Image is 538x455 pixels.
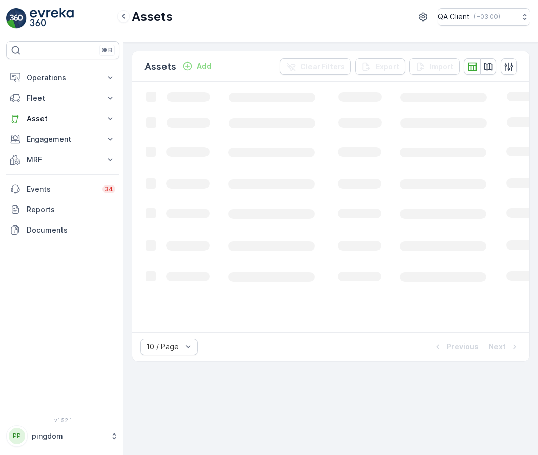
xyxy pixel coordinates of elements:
[6,109,119,129] button: Asset
[27,184,96,194] p: Events
[27,114,99,124] p: Asset
[27,73,99,83] p: Operations
[488,341,521,353] button: Next
[6,68,119,88] button: Operations
[438,8,530,26] button: QA Client(+03:00)
[355,58,405,75] button: Export
[27,204,115,215] p: Reports
[409,58,460,75] button: Import
[144,59,176,74] p: Assets
[27,93,99,104] p: Fleet
[30,8,74,29] img: logo_light-DOdMpM7g.png
[27,134,99,144] p: Engagement
[105,185,113,193] p: 34
[6,220,119,240] a: Documents
[132,9,173,25] p: Assets
[6,129,119,150] button: Engagement
[280,58,351,75] button: Clear Filters
[32,431,105,441] p: pingdom
[178,60,215,72] button: Add
[6,150,119,170] button: MRF
[376,61,399,72] p: Export
[431,341,480,353] button: Previous
[6,199,119,220] a: Reports
[6,88,119,109] button: Fleet
[6,417,119,423] span: v 1.52.1
[102,46,112,54] p: ⌘B
[6,8,27,29] img: logo
[430,61,453,72] p: Import
[447,342,479,352] p: Previous
[474,13,500,21] p: ( +03:00 )
[6,425,119,447] button: PPpingdom
[489,342,506,352] p: Next
[27,155,99,165] p: MRF
[438,12,470,22] p: QA Client
[6,179,119,199] a: Events34
[197,61,211,71] p: Add
[300,61,345,72] p: Clear Filters
[9,428,25,444] div: PP
[27,225,115,235] p: Documents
